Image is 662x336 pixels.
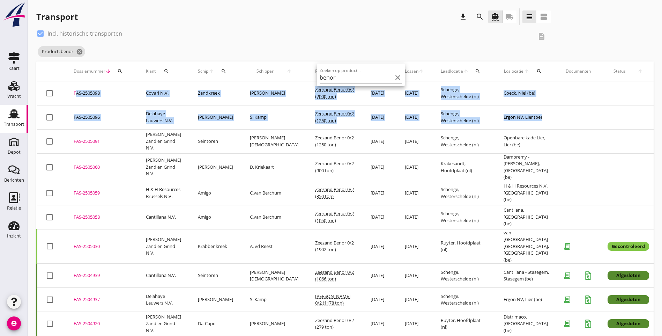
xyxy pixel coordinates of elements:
[76,48,83,55] i: cancel
[315,110,354,124] span: Zeezand Benor 0/2 (1250 ton)
[117,68,123,74] i: search
[146,63,181,80] div: Klant
[315,269,354,282] span: Zeezand Benor 0/2 (1066 ton)
[74,114,129,121] div: FAS-2505096
[432,153,495,181] td: Krakesandt, Hoofdplaat (nl)
[362,81,396,105] td: [DATE]
[189,288,241,312] td: [PERSON_NAME]
[432,264,495,288] td: Schenge, Westerschelde (nl)
[495,129,557,153] td: Openbare kade Lier, Lier (be)
[189,264,241,288] td: Seintoren
[189,105,241,129] td: [PERSON_NAME]
[396,229,432,264] td: [DATE]
[560,293,574,307] i: receipt_long
[432,105,495,129] td: Schenge, Westerschelde (nl)
[74,320,129,327] div: FAS-2504920
[396,105,432,129] td: [DATE]
[315,293,350,306] span: [PERSON_NAME] 0/2 (1178 ton)
[536,68,542,74] i: search
[459,13,467,21] i: download
[241,229,307,264] td: A. vd Reest
[505,13,514,21] i: local_shipping
[315,210,354,224] span: Zeezand Benor 0/2 (1050 ton)
[221,68,226,74] i: search
[608,68,632,74] span: Status
[432,312,495,336] td: Ruyter, Hoofdplaat (nl)
[540,13,548,21] i: view_agenda
[566,68,591,74] div: Documenten
[7,316,21,330] i: account_circle
[396,129,432,153] td: [DATE]
[74,190,129,197] div: FAS-2505059
[137,81,189,105] td: Covari N.V.
[189,81,241,105] td: Zandkreek
[463,68,469,74] i: arrow_upward
[504,68,524,74] span: Loslocatie
[47,30,122,37] label: Incl. historische transporten
[241,312,307,336] td: [PERSON_NAME]
[362,229,396,264] td: [DATE]
[189,181,241,205] td: Amigo
[432,229,495,264] td: Ruyter, Hoofdplaat (nl)
[137,153,189,181] td: [PERSON_NAME] Zand en Grind N.V.
[137,129,189,153] td: [PERSON_NAME] Zand en Grind N.V.
[396,181,432,205] td: [DATE]
[189,205,241,229] td: Amigo
[441,68,463,74] span: Laadlocatie
[396,264,432,288] td: [DATE]
[189,312,241,336] td: Da-Capo
[74,164,129,171] div: FAS-2505060
[396,205,432,229] td: [DATE]
[307,229,362,264] td: Zeezand Benor 0/2 (1902 ton)
[137,229,189,264] td: [PERSON_NAME] Zand en Grind N.V.
[8,66,20,71] div: Kaart
[608,319,649,328] div: Afgesloten
[560,269,574,283] i: receipt_long
[105,68,111,74] i: arrow_downward
[198,68,209,74] span: Schip
[608,295,649,304] div: Afgesloten
[307,312,362,336] td: Zeezand Benor 0/2 (279 ton)
[74,68,105,74] span: Dossiernummer
[209,68,215,74] i: arrow_upward
[495,288,557,312] td: Ergon NV, Lier (be)
[396,81,432,105] td: [DATE]
[396,288,432,312] td: [DATE]
[362,312,396,336] td: [DATE]
[315,68,330,74] span: Product
[560,317,574,331] i: receipt_long
[560,239,574,253] i: receipt_long
[164,68,169,74] i: search
[362,129,396,153] td: [DATE]
[307,129,362,153] td: Zeezand Benor 0/2 (1250 ton)
[38,46,85,57] span: Product: benor
[189,229,241,264] td: Krabbenkreek
[432,288,495,312] td: Schenge, Westerschelde (nl)
[307,153,362,181] td: Zeezand Benor 0/2 (900 ton)
[250,68,280,74] span: Schipper
[525,13,534,21] i: view_headline
[362,288,396,312] td: [DATE]
[137,264,189,288] td: Cantillana N.V.
[4,122,24,126] div: Transport
[362,181,396,205] td: [DATE]
[241,264,307,288] td: [PERSON_NAME][DEMOGRAPHIC_DATA]
[189,153,241,181] td: [PERSON_NAME]
[241,129,307,153] td: [PERSON_NAME][DEMOGRAPHIC_DATA]
[362,105,396,129] td: [DATE]
[137,205,189,229] td: Cantillana N.V.
[241,81,307,105] td: [PERSON_NAME]
[74,243,129,250] div: FAS-2505030
[476,13,484,21] i: search
[475,68,481,74] i: search
[495,105,557,129] td: Ergon NV, Lier (be)
[495,181,557,205] td: H & H Resources N.V., [GEOGRAPHIC_DATA] (be)
[432,129,495,153] td: Schenge, Westerschelde (nl)
[74,214,129,221] div: FAS-2505058
[491,13,499,21] i: directions_boat
[7,206,21,210] div: Relatie
[241,181,307,205] td: C.van Berchum
[315,186,354,199] span: Zeezand Benor 0/2 (350 ton)
[418,68,424,74] i: arrow_upward
[7,94,21,98] div: Vracht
